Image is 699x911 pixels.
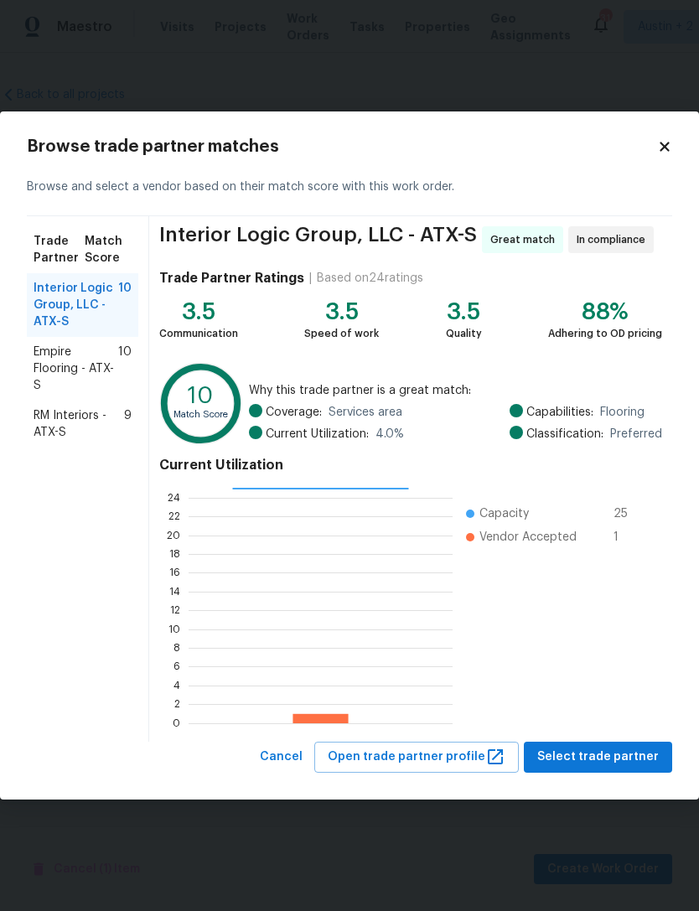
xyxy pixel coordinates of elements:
[479,529,577,546] span: Vendor Accepted
[159,270,304,287] h4: Trade Partner Ratings
[188,386,213,408] text: 10
[34,407,124,441] span: RM Interiors - ATX-S
[304,325,379,342] div: Speed of work
[124,407,132,441] span: 9
[27,138,657,155] h2: Browse trade partner matches
[446,303,482,320] div: 3.5
[446,325,482,342] div: Quality
[479,505,529,522] span: Capacity
[118,344,132,394] span: 10
[304,303,379,320] div: 3.5
[159,303,238,320] div: 3.5
[167,531,180,541] text: 20
[548,303,662,320] div: 88%
[526,426,603,443] span: Classification:
[170,605,180,615] text: 12
[159,226,477,253] span: Interior Logic Group, LLC - ATX-S
[524,742,672,773] button: Select trade partner
[27,158,672,216] div: Browse and select a vendor based on their match score with this work order.
[304,270,317,287] div: |
[159,457,662,474] h4: Current Utilization
[85,233,132,267] span: Match Score
[118,280,132,330] span: 10
[34,344,118,394] span: Empire Flooring - ATX-S
[314,742,519,773] button: Open trade partner profile
[600,404,645,421] span: Flooring
[614,529,640,546] span: 1
[34,233,85,267] span: Trade Partner
[173,681,180,691] text: 4
[34,280,118,330] span: Interior Logic Group, LLC - ATX-S
[173,718,180,728] text: 0
[159,325,238,342] div: Communication
[266,426,369,443] span: Current Utilization:
[526,404,593,421] span: Capabilities:
[169,549,180,559] text: 18
[614,505,640,522] span: 25
[577,231,652,248] span: In compliance
[168,493,180,503] text: 24
[169,587,180,597] text: 14
[266,404,322,421] span: Coverage:
[548,325,662,342] div: Adhering to OD pricing
[375,426,404,443] span: 4.0 %
[168,511,180,521] text: 22
[610,426,662,443] span: Preferred
[317,270,423,287] div: Based on 24 ratings
[537,747,659,768] span: Select trade partner
[260,747,303,768] span: Cancel
[253,742,309,773] button: Cancel
[328,747,505,768] span: Open trade partner profile
[173,643,180,653] text: 8
[168,624,180,634] text: 10
[173,410,228,419] text: Match Score
[173,661,180,671] text: 6
[169,567,180,577] text: 16
[174,699,180,709] text: 2
[329,404,402,421] span: Services area
[249,382,662,399] span: Why this trade partner is a great match:
[490,231,562,248] span: Great match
